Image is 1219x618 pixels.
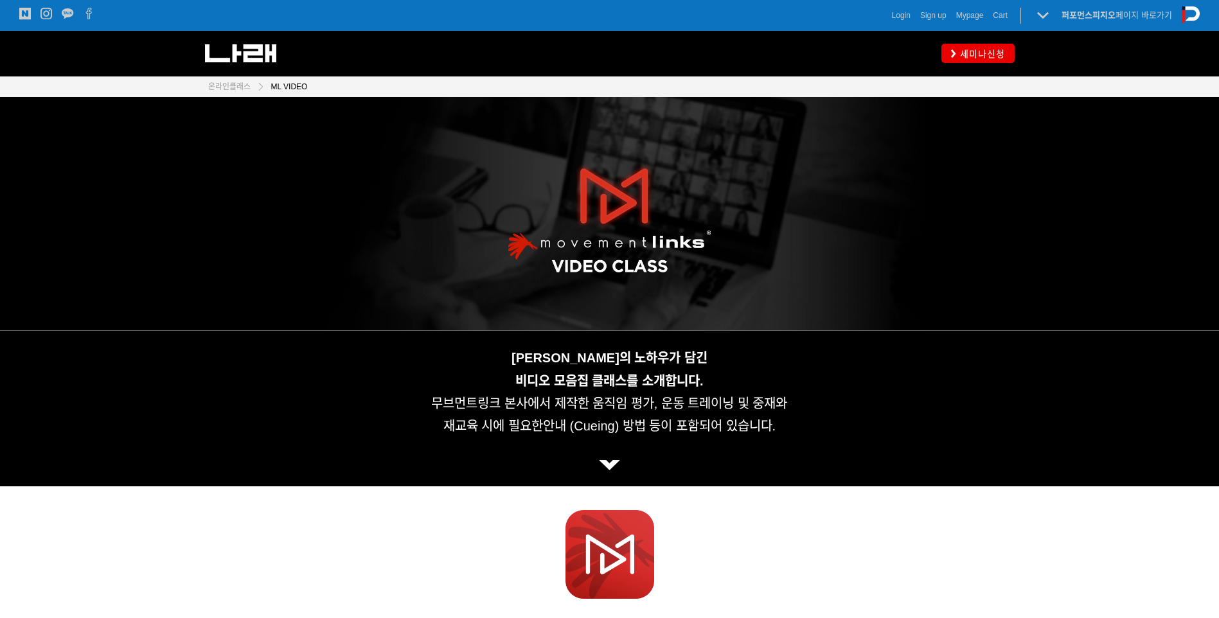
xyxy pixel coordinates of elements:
[271,82,308,91] span: ML VIDEO
[543,419,776,433] span: 안내 (Cueing) 방법 등이 포함되어 있습니다.
[565,510,654,599] img: 0808e9771d0a8.png
[956,9,984,22] a: Mypage
[443,419,543,433] span: 재교육 시에 필요한
[920,9,947,22] a: Sign up
[208,82,251,91] span: 온라인클래스
[515,374,703,388] span: 비디오 모음집 클래스를 소개합니다.
[1062,10,1116,20] strong: 퍼포먼스피지오
[265,80,308,93] a: ML VIDEO
[512,351,707,365] span: [PERSON_NAME]의 노하우가 담긴
[1062,10,1172,20] a: 퍼포먼스피지오페이지 바로가기
[431,396,787,411] span: 무브먼트링크 본사에서 제작한 움직임 평가, 운동 트레이닝 및 중재와
[941,44,1015,62] a: 세미나신청
[892,9,911,22] a: Login
[599,460,620,470] img: 0883bc78e6c5e.png
[993,9,1008,22] a: Cart
[956,48,1005,60] span: 세미나신청
[208,80,251,93] a: 온라인클래스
